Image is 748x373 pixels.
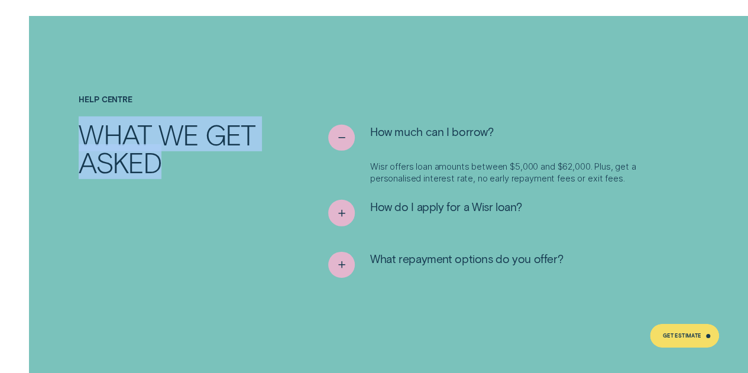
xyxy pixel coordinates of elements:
[328,125,493,151] button: See less
[370,252,563,266] span: What repayment options do you offer?
[370,161,669,184] p: Wisr offers loan amounts between $5,000 and $62,000. Plus, get a personalised interest rate, no e...
[79,120,270,176] h2: What we get asked
[650,324,720,348] a: Get Estimate
[370,200,522,214] span: How do I apply for a Wisr loan?
[328,200,521,226] button: See more
[328,252,563,278] button: See more
[79,95,270,104] h4: Help Centre
[370,125,494,139] span: How much can I borrow?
